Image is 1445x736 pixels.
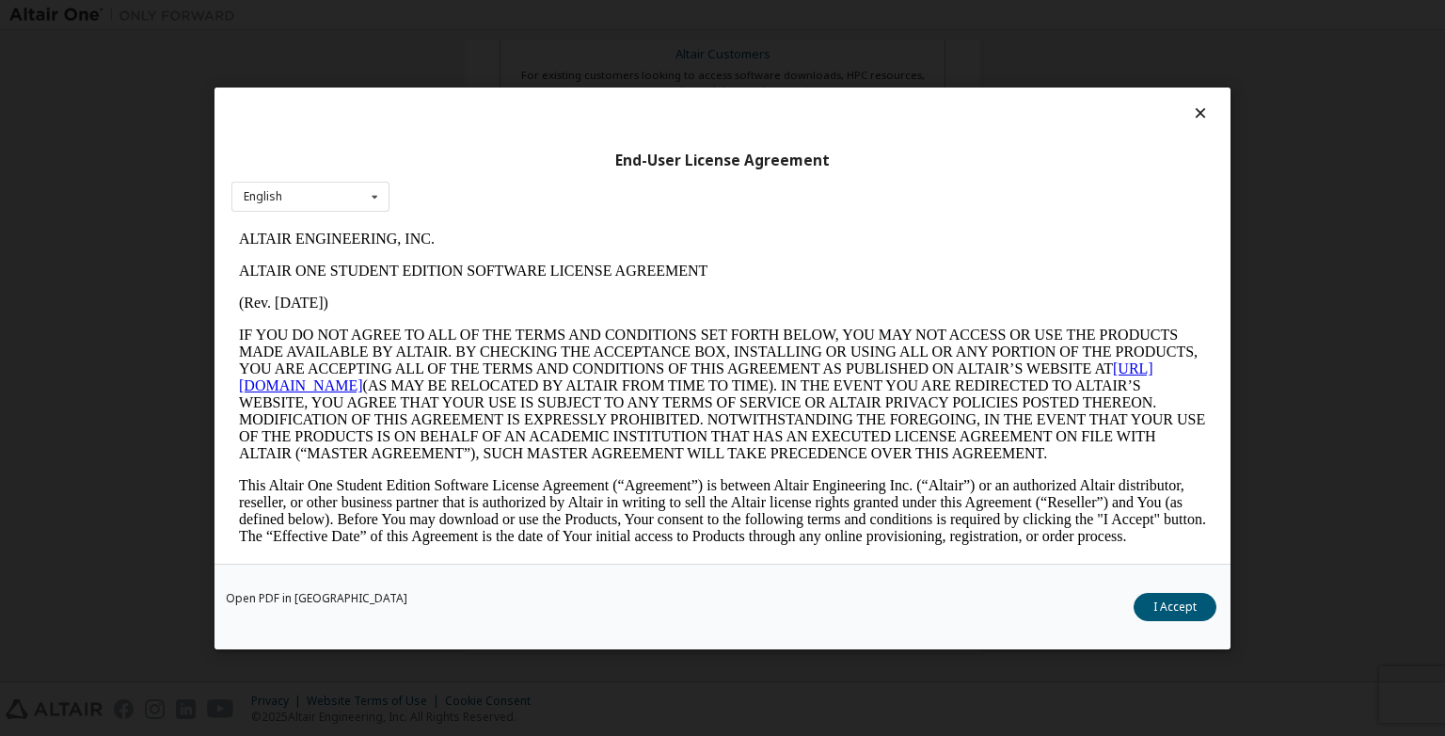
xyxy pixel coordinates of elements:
[8,72,975,88] p: (Rev. [DATE])
[1134,592,1216,620] button: I Accept
[244,191,282,202] div: English
[8,254,975,322] p: This Altair One Student Edition Software License Agreement (“Agreement”) is between Altair Engine...
[231,151,1214,169] div: End-User License Agreement
[8,104,975,239] p: IF YOU DO NOT AGREE TO ALL OF THE TERMS AND CONDITIONS SET FORTH BELOW, YOU MAY NOT ACCESS OR USE...
[8,8,975,24] p: ALTAIR ENGINEERING, INC.
[226,592,407,603] a: Open PDF in [GEOGRAPHIC_DATA]
[8,40,975,56] p: ALTAIR ONE STUDENT EDITION SOFTWARE LICENSE AGREEMENT
[8,137,922,170] a: [URL][DOMAIN_NAME]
